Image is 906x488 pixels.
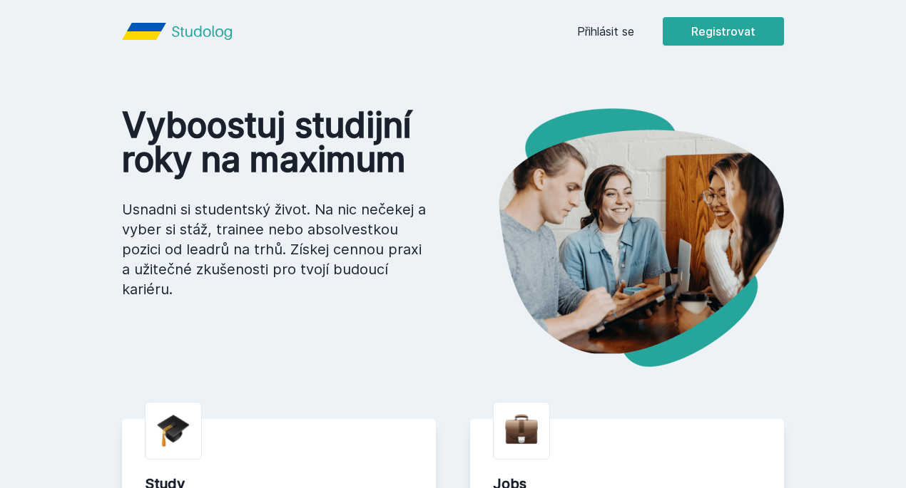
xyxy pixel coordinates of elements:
a: Přihlásit se [577,23,634,40]
img: briefcase.png [505,411,538,447]
p: Usnadni si studentský život. Na nic nečekej a vyber si stáž, trainee nebo absolvestkou pozici od ... [122,199,430,299]
img: graduation-cap.png [157,414,190,447]
h1: Vyboostuj studijní roky na maximum [122,108,430,177]
img: hero.png [453,108,784,367]
button: Registrovat [663,17,784,46]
